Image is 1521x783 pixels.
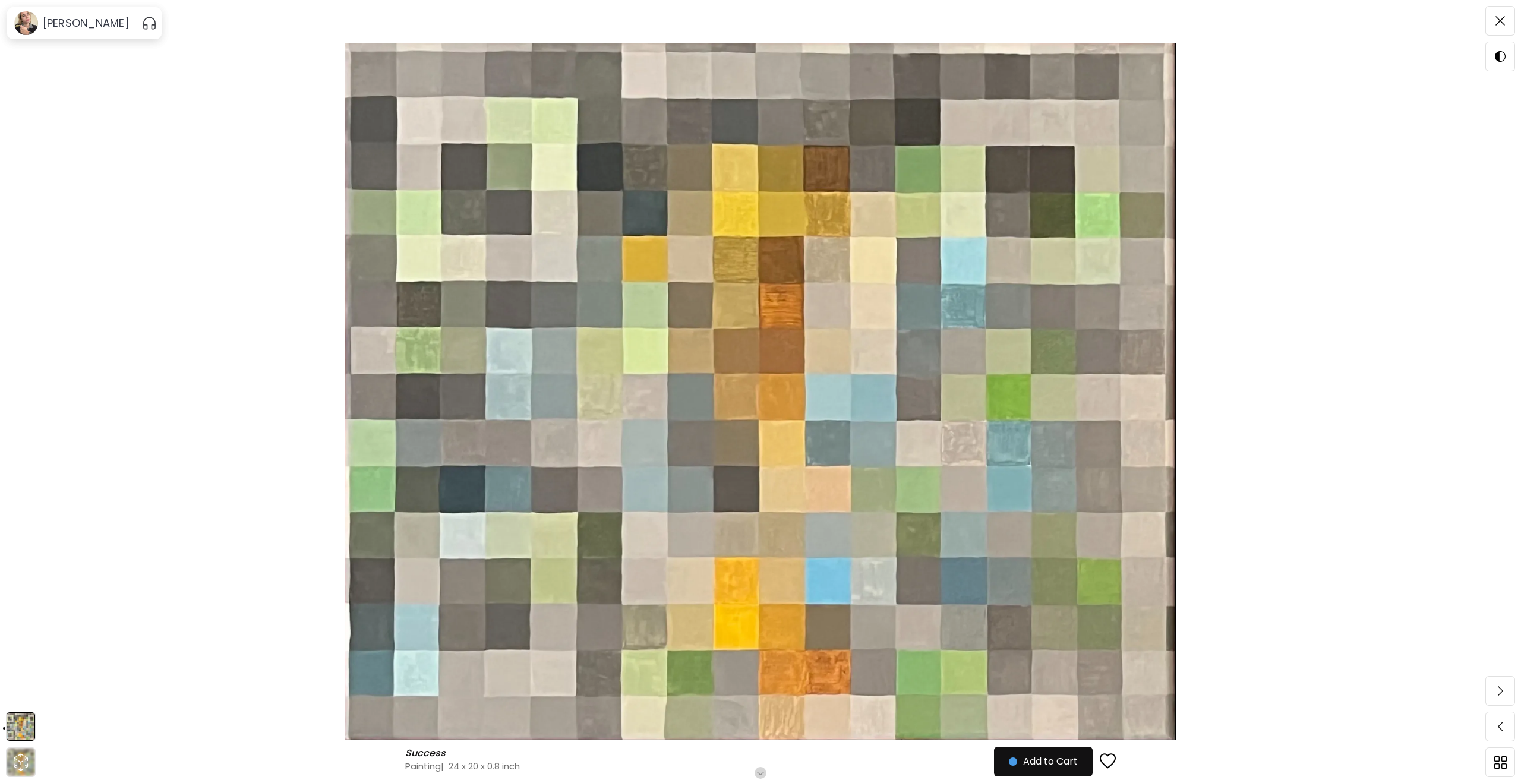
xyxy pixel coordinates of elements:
[43,16,130,30] h6: [PERSON_NAME]
[11,753,30,772] div: animation
[142,14,157,33] button: pauseOutline IconGradient Icon
[1093,746,1124,778] button: favorites
[1009,754,1078,769] span: Add to Cart
[405,747,449,759] h6: Success
[405,760,1012,772] h4: Painting | 24 x 20 x 0.8 inch
[994,747,1093,776] button: Add to Cart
